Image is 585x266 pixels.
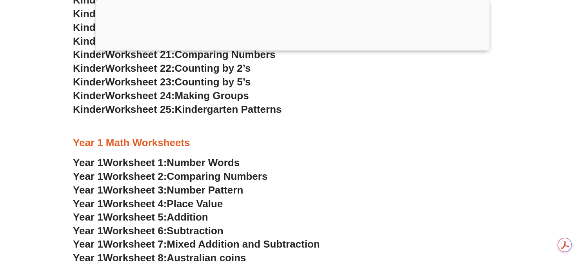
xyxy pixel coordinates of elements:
[73,103,105,115] span: Kinder
[73,211,208,223] a: Year 1Worksheet 5:Addition
[105,62,174,74] span: Worksheet 22:
[73,49,105,60] span: Kinder
[105,90,174,101] span: Worksheet 24:
[103,170,167,182] span: Worksheet 2:
[73,170,267,182] a: Year 1Worksheet 2:Comparing Numbers
[103,157,167,168] span: Worksheet 1:
[167,238,320,250] span: Mixed Addition and Subtraction
[73,35,105,47] span: Kinder
[167,170,267,182] span: Comparing Numbers
[167,211,208,223] span: Addition
[103,211,167,223] span: Worksheet 5:
[73,136,512,150] h3: Year 1 Math Worksheets
[73,90,105,101] span: Kinder
[103,198,167,210] span: Worksheet 4:
[73,62,105,74] span: Kinder
[167,157,240,168] span: Number Words
[167,225,223,237] span: Subtraction
[174,76,251,88] span: Counting by 5’s
[167,252,246,264] span: Australian coins
[73,76,105,88] span: Kinder
[73,225,223,237] a: Year 1Worksheet 6:Subtraction
[103,238,167,250] span: Worksheet 7:
[167,184,243,196] span: Number Pattern
[73,252,246,264] a: Year 1Worksheet 8:Australian coins
[73,157,240,168] a: Year 1Worksheet 1:Number Words
[103,225,167,237] span: Worksheet 6:
[73,8,105,20] span: Kinder
[103,252,167,264] span: Worksheet 8:
[174,62,251,74] span: Counting by 2’s
[454,178,585,266] iframe: Chat Widget
[105,76,174,88] span: Worksheet 23:
[174,103,282,115] span: Kindergarten Patterns
[73,238,320,250] a: Year 1Worksheet 7:Mixed Addition and Subtraction
[174,90,249,101] span: Making Groups
[73,198,223,210] a: Year 1Worksheet 4:Place Value
[167,198,223,210] span: Place Value
[174,49,275,60] span: Comparing Numbers
[105,103,174,115] span: Worksheet 25:
[73,22,105,33] span: Kinder
[103,184,167,196] span: Worksheet 3:
[105,49,174,60] span: Worksheet 21:
[73,184,243,196] a: Year 1Worksheet 3:Number Pattern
